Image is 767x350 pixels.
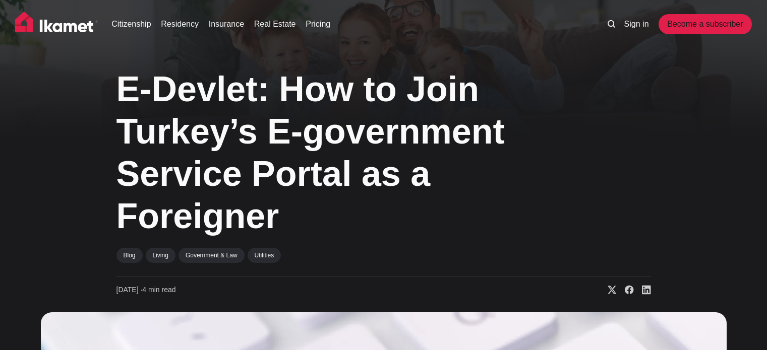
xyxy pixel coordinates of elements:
[624,18,649,30] a: Sign in
[617,285,634,295] a: Share on Facebook
[146,248,175,263] a: Living
[600,285,617,295] a: Share on X
[248,248,281,263] a: Utilities
[179,248,245,263] a: Government & Law
[306,18,330,30] a: Pricing
[659,14,751,34] a: Become a subscriber
[15,12,98,37] img: Ikamet home
[116,248,143,263] a: Blog
[634,285,651,295] a: Share on Linkedin
[111,18,151,30] a: Citizenship
[116,68,550,237] h1: E-Devlet: How to Join Turkey’s E-government Service Portal as a Foreigner
[116,286,143,294] span: [DATE] ∙
[161,18,199,30] a: Residency
[254,18,296,30] a: Real Estate
[116,285,176,295] time: 4 min read
[209,18,244,30] a: Insurance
